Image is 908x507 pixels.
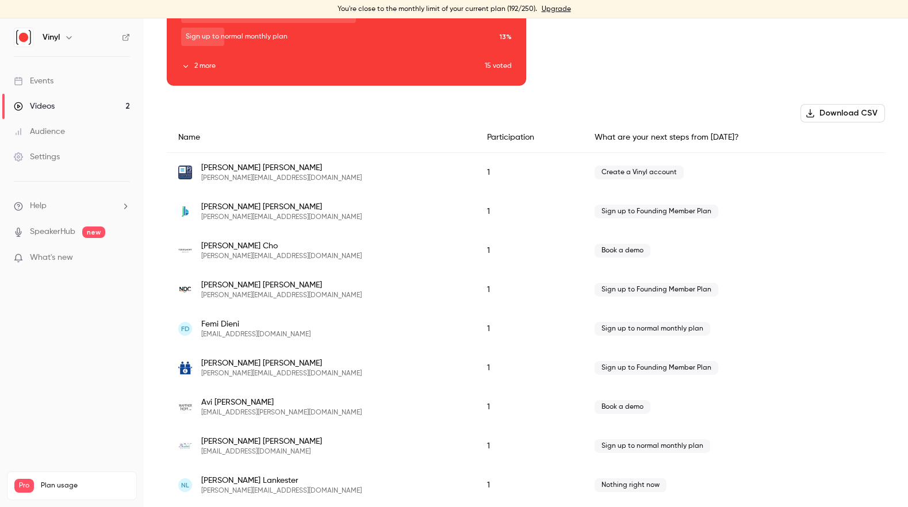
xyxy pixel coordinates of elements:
span: [PERSON_NAME][EMAIL_ADDRESS][DOMAIN_NAME] [201,486,362,496]
div: cynthia@terramontwealth.com [167,231,885,270]
span: [PERSON_NAME] [PERSON_NAME] [201,162,362,174]
img: terramontwealth.com [178,248,192,253]
span: [PERSON_NAME] Lankester [201,475,362,486]
div: 1 [476,270,583,309]
span: Sign up to Founding Member Plan [595,361,718,375]
img: ndconsultancy.net [178,283,192,297]
div: 1 [476,348,583,387]
span: [EMAIL_ADDRESS][DOMAIN_NAME] [201,330,311,339]
span: Help [30,200,47,212]
button: 2 more [181,61,485,71]
span: [PERSON_NAME][EMAIL_ADDRESS][DOMAIN_NAME] [201,252,362,261]
div: chloe@peterjarman.com [167,153,885,193]
span: Plan usage [41,481,129,490]
span: Book a demo [595,244,650,258]
span: What's new [30,252,73,264]
span: Sign up to normal monthly plan [595,439,710,453]
span: Book a demo [595,400,650,414]
span: [PERSON_NAME][EMAIL_ADDRESS][DOMAIN_NAME] [201,369,362,378]
span: Femi Dieni [201,318,311,330]
span: NL [181,480,189,490]
span: Create a Vinyl account [595,166,684,179]
span: [PERSON_NAME] [PERSON_NAME] [201,201,362,213]
div: 1 [476,231,583,270]
span: Sign up to Founding Member Plan [595,205,718,218]
img: bluebelladmin.co.uk [178,439,192,453]
div: 1 [476,309,583,348]
div: Videos [14,101,55,112]
span: Sign up to Founding Member Plan [595,283,718,297]
a: SpeakerHub [30,226,75,238]
div: jeremy@bucklewcpa.com [167,192,885,231]
h6: Vinyl [43,32,60,43]
span: Avi [PERSON_NAME] [201,397,362,408]
li: help-dropdown-opener [14,200,130,212]
div: Name [167,122,476,153]
img: bucklewcpa.com [178,205,192,218]
span: FD [181,324,190,334]
span: [PERSON_NAME] [PERSON_NAME] [201,358,362,369]
img: thesmallbusinessaccountant.co [178,361,192,375]
div: femi.dieni@beaconledger.com [167,309,885,348]
a: Upgrade [542,5,571,14]
div: 1 [476,153,583,193]
span: [EMAIL_ADDRESS][DOMAIN_NAME] [201,447,322,456]
div: Events [14,75,53,87]
div: neil@ndconsultancy.net [167,270,885,309]
span: Pro [14,479,34,493]
div: sam@thesmallbusinessaccountant.co [167,348,885,387]
div: 1 [476,192,583,231]
span: [PERSON_NAME][EMAIL_ADDRESS][DOMAIN_NAME] [201,174,362,183]
div: avi.dresner@haffnerhoff.co.uk [167,387,885,427]
img: peterjarman.com [178,166,192,179]
span: [PERSON_NAME] [PERSON_NAME] [201,279,362,291]
span: new [82,226,105,238]
span: [PERSON_NAME] [PERSON_NAME] [201,436,322,447]
div: Audience [14,126,65,137]
div: nick@jackdawfour.co.uk [167,466,885,505]
div: 1 [476,387,583,427]
span: [PERSON_NAME] Cho [201,240,362,252]
span: Sign up to normal monthly plan [595,322,710,336]
div: 1 [476,427,583,466]
span: Nothing right now [595,478,666,492]
button: Download CSV [800,104,885,122]
div: Settings [14,151,60,163]
span: [PERSON_NAME][EMAIL_ADDRESS][DOMAIN_NAME] [201,291,362,300]
div: Participation [476,122,583,153]
img: haffnerhoff.co.uk [178,400,192,414]
div: What are your next steps from [DATE]? [583,122,885,153]
img: Vinyl [14,28,33,47]
div: 1 [476,466,583,505]
span: [PERSON_NAME][EMAIL_ADDRESS][DOMAIN_NAME] [201,213,362,222]
div: info@bluebelladmin.co.uk [167,427,885,466]
span: [EMAIL_ADDRESS][PERSON_NAME][DOMAIN_NAME] [201,408,362,417]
